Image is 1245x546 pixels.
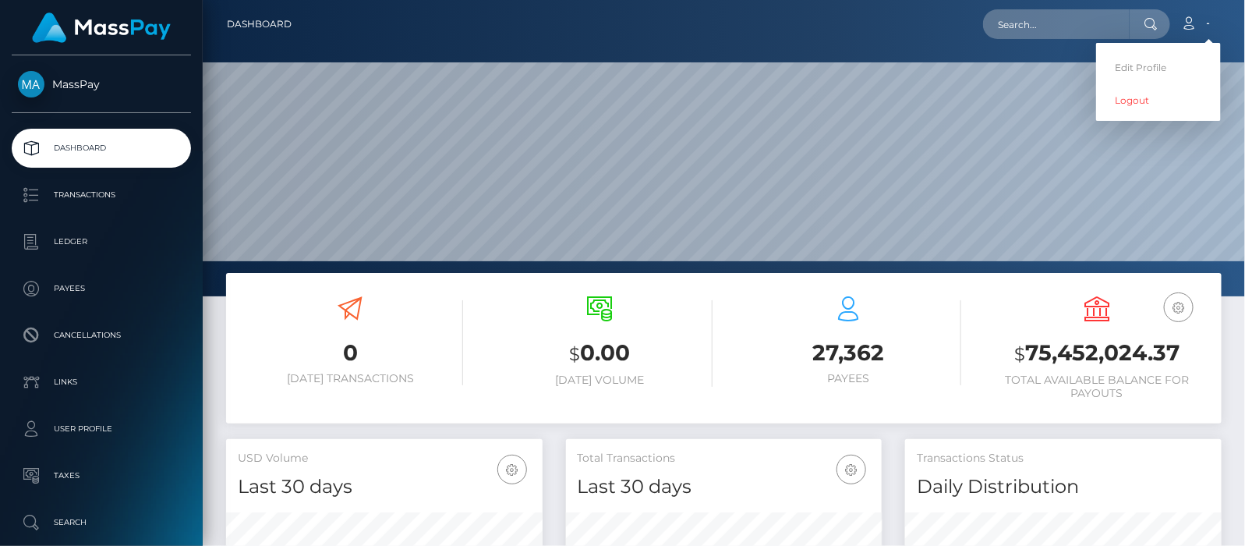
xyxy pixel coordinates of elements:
[985,374,1210,400] h6: Total Available Balance for Payouts
[12,409,191,448] a: User Profile
[985,338,1210,370] h3: 75,452,024.37
[1014,343,1025,365] small: $
[12,269,191,308] a: Payees
[18,511,185,534] p: Search
[32,12,171,43] img: MassPay Logo
[578,451,871,466] h5: Total Transactions
[18,324,185,347] p: Cancellations
[238,372,463,385] h6: [DATE] Transactions
[12,129,191,168] a: Dashboard
[917,473,1210,501] h4: Daily Distribution
[227,8,292,41] a: Dashboard
[12,503,191,542] a: Search
[18,464,185,487] p: Taxes
[917,451,1210,466] h5: Transactions Status
[736,372,961,385] h6: Payees
[18,230,185,253] p: Ledger
[12,316,191,355] a: Cancellations
[238,451,531,466] h5: USD Volume
[12,456,191,495] a: Taxes
[18,71,44,97] img: MassPay
[569,343,580,365] small: $
[12,222,191,261] a: Ledger
[18,417,185,441] p: User Profile
[1096,86,1221,115] a: Logout
[12,77,191,91] span: MassPay
[12,175,191,214] a: Transactions
[18,183,185,207] p: Transactions
[12,363,191,402] a: Links
[18,277,185,300] p: Payees
[18,136,185,160] p: Dashboard
[486,338,712,370] h3: 0.00
[1096,53,1221,82] a: Edit Profile
[18,370,185,394] p: Links
[238,473,531,501] h4: Last 30 days
[486,374,712,387] h6: [DATE] Volume
[736,338,961,368] h3: 27,362
[983,9,1130,39] input: Search...
[238,338,463,368] h3: 0
[578,473,871,501] h4: Last 30 days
